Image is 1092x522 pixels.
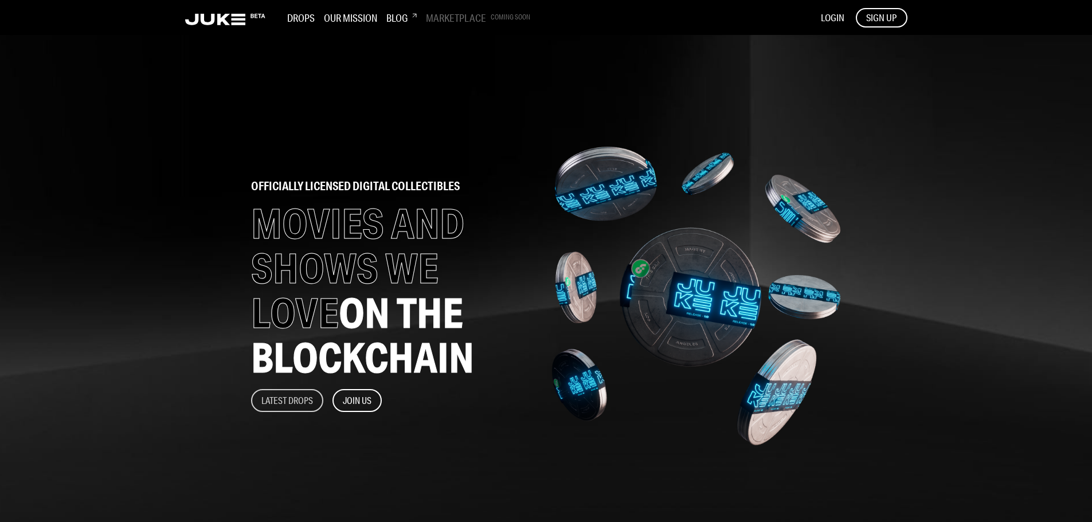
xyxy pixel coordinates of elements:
button: Latest Drops [251,389,323,412]
button: Join Us [332,389,382,412]
span: SIGN UP [866,11,897,24]
span: ON THE BLOCKCHAIN [251,288,474,382]
h1: MOVIES AND SHOWS WE LOVE [251,201,530,380]
button: LOGIN [821,11,844,24]
h3: Drops [287,11,315,24]
button: SIGN UP [856,8,907,28]
img: home-banner [551,99,841,494]
h3: Our Mission [324,11,377,24]
h3: Blog [386,11,417,24]
h2: officially licensed digital collectibles [251,180,530,192]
